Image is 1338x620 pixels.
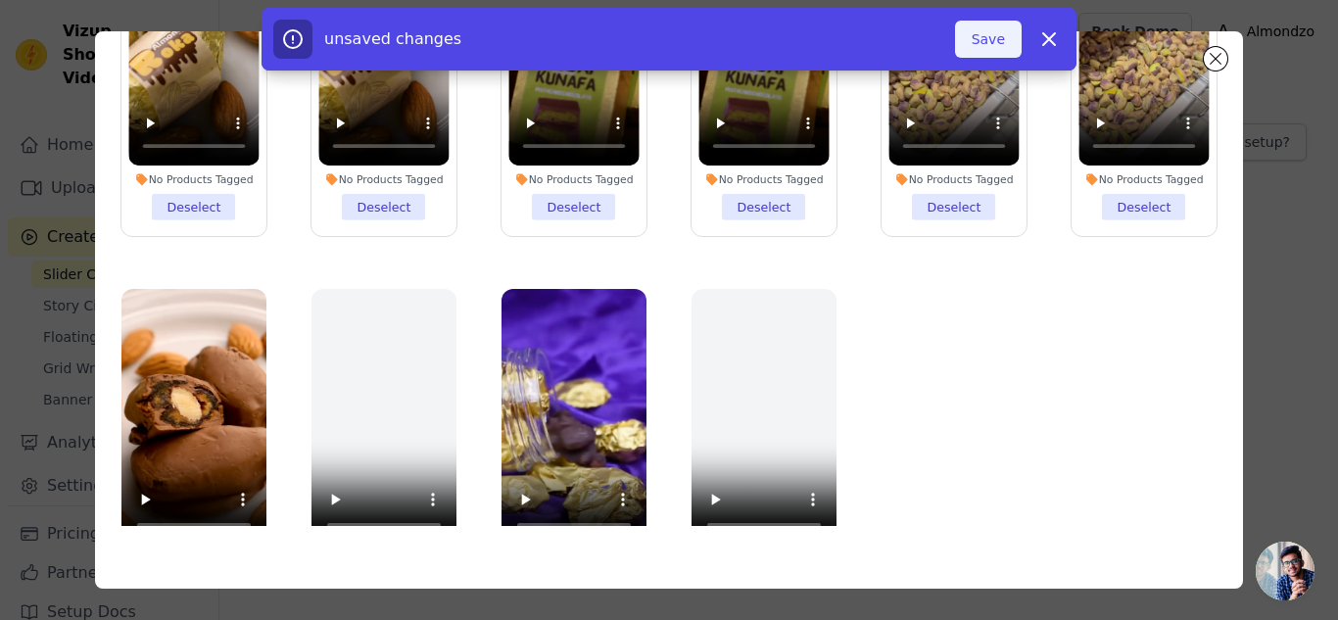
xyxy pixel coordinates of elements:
div: No Products Tagged [508,172,639,186]
div: No Products Tagged [888,172,1019,186]
div: No Products Tagged [128,172,259,186]
span: unsaved changes [324,29,461,48]
div: No Products Tagged [1078,172,1209,186]
div: No Products Tagged [698,172,829,186]
a: Open chat [1256,542,1314,600]
div: No Products Tagged [318,172,449,186]
button: Save [955,21,1022,58]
